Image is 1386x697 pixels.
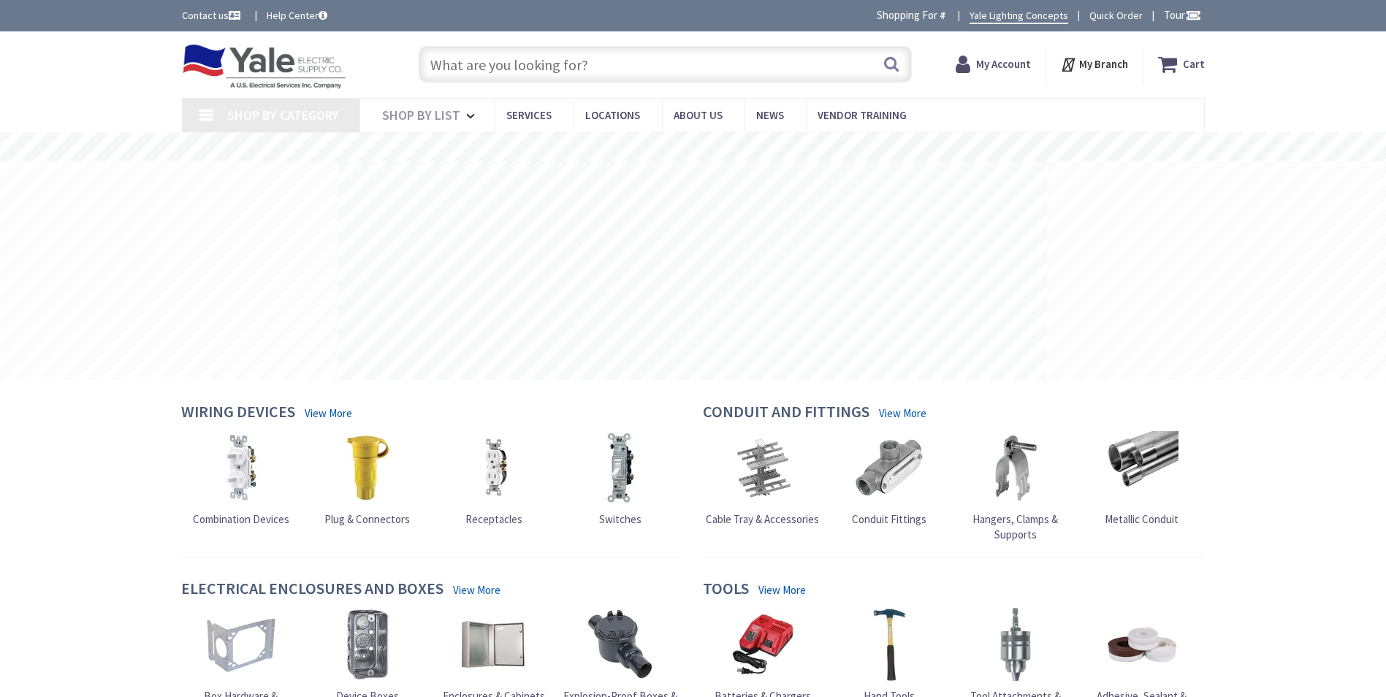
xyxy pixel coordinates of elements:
span: Vendor Training [818,108,907,122]
span: Shopping For [877,8,937,22]
span: Switches [599,512,641,526]
h4: Electrical Enclosures and Boxes [181,579,443,601]
a: Conduit Fittings Conduit Fittings [852,431,926,527]
a: My Account [956,51,1031,77]
a: Yale Lighting Concepts [970,8,1068,24]
span: Locations [585,108,640,122]
strong: My Account [976,57,1031,71]
a: Hangers, Clamps & Supports Hangers, Clamps & Supports [956,431,1075,543]
h4: Wiring Devices [181,403,295,424]
span: Cable Tray & Accessories [706,512,819,526]
a: Cart [1158,51,1205,77]
img: Device Boxes [331,608,404,681]
input: What are you looking for? [419,46,912,83]
img: Tool Attachments & Accessories [979,608,1052,681]
a: View More [453,582,500,598]
img: Hand Tools [853,608,926,681]
a: View More [758,582,806,598]
a: View More [879,405,926,421]
strong: # [940,8,946,22]
img: Combination Devices [205,431,278,504]
a: Switches Switches [584,431,657,527]
img: Hangers, Clamps & Supports [979,431,1052,504]
img: Batteries & Chargers [726,608,799,681]
img: Metallic Conduit [1105,431,1179,504]
a: Plug & Connectors Plug & Connectors [324,431,410,527]
span: Services [506,108,552,122]
span: Metallic Conduit [1105,512,1179,526]
img: Receptacles [457,431,530,504]
a: Contact us [182,8,243,23]
h4: Tools [703,579,749,601]
img: Explosion-Proof Boxes & Accessories [584,608,657,681]
a: Receptacles Receptacles [457,431,530,527]
div: My Branch [1060,51,1128,77]
span: Shop By List [382,107,460,123]
strong: My Branch [1079,57,1128,71]
a: Combination Devices Combination Devices [193,431,289,527]
img: Adhesive, Sealant & Tapes [1105,608,1179,681]
span: About Us [674,108,723,122]
a: Metallic Conduit Metallic Conduit [1105,431,1179,527]
a: Help Center [267,8,327,23]
img: Enclosures & Cabinets [457,608,530,681]
img: Conduit Fittings [853,431,926,504]
span: Shop By Category [227,107,339,123]
span: Conduit Fittings [852,512,926,526]
h4: Conduit and Fittings [703,403,869,424]
img: Cable Tray & Accessories [726,431,799,504]
span: Tour [1164,8,1201,22]
span: News [756,108,784,122]
a: View More [305,405,352,421]
strong: Cart [1183,51,1205,77]
a: Cable Tray & Accessories Cable Tray & Accessories [706,431,819,527]
img: Box Hardware & Accessories [205,608,278,681]
img: Plug & Connectors [331,431,404,504]
span: Hangers, Clamps & Supports [972,512,1058,541]
a: Quick Order [1089,8,1143,23]
span: Combination Devices [193,512,289,526]
span: Plug & Connectors [324,512,410,526]
span: Receptacles [465,512,522,526]
img: Yale Electric Supply Co. [182,44,347,89]
img: Switches [584,431,657,504]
